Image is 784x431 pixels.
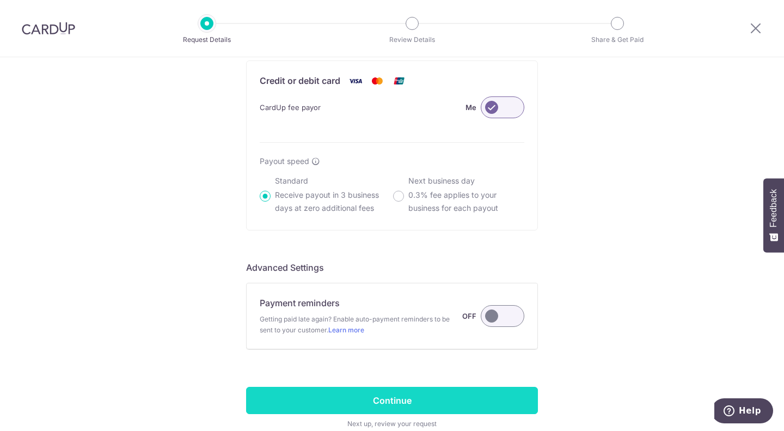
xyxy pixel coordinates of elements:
[408,189,524,215] p: 0.3% fee applies to your business for each payout
[260,296,340,309] p: Payment reminders
[246,387,538,414] input: Continue
[328,326,364,334] a: Learn more
[260,101,321,114] span: CardUp fee payor
[408,175,524,186] p: Next business day
[167,34,247,45] p: Request Details
[246,418,538,429] span: Next up, review your request
[260,156,524,167] div: Payout speed
[246,262,324,273] span: translation missing: en.company.payment_requests.form.header.labels.advanced_settings
[769,189,779,227] span: Feedback
[366,74,388,88] img: Mastercard
[22,22,75,35] img: CardUp
[577,34,658,45] p: Share & Get Paid
[275,189,391,215] p: Receive payout in 3 business days at zero additional fees
[260,314,462,336] span: Getting paid late again? Enable auto-payment reminders to be sent to your customer.
[345,74,366,88] img: Visa
[260,74,340,88] p: Credit or debit card
[372,34,452,45] p: Review Details
[462,309,476,323] label: OFF
[714,398,773,426] iframe: Opens a widget where you can find more information
[260,296,524,336] div: Payment reminders Getting paid late again? Enable auto-payment reminders to be sent to your custo...
[465,101,476,114] label: Me
[763,178,784,252] button: Feedback - Show survey
[275,175,391,186] p: Standard
[388,74,410,88] img: Union Pay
